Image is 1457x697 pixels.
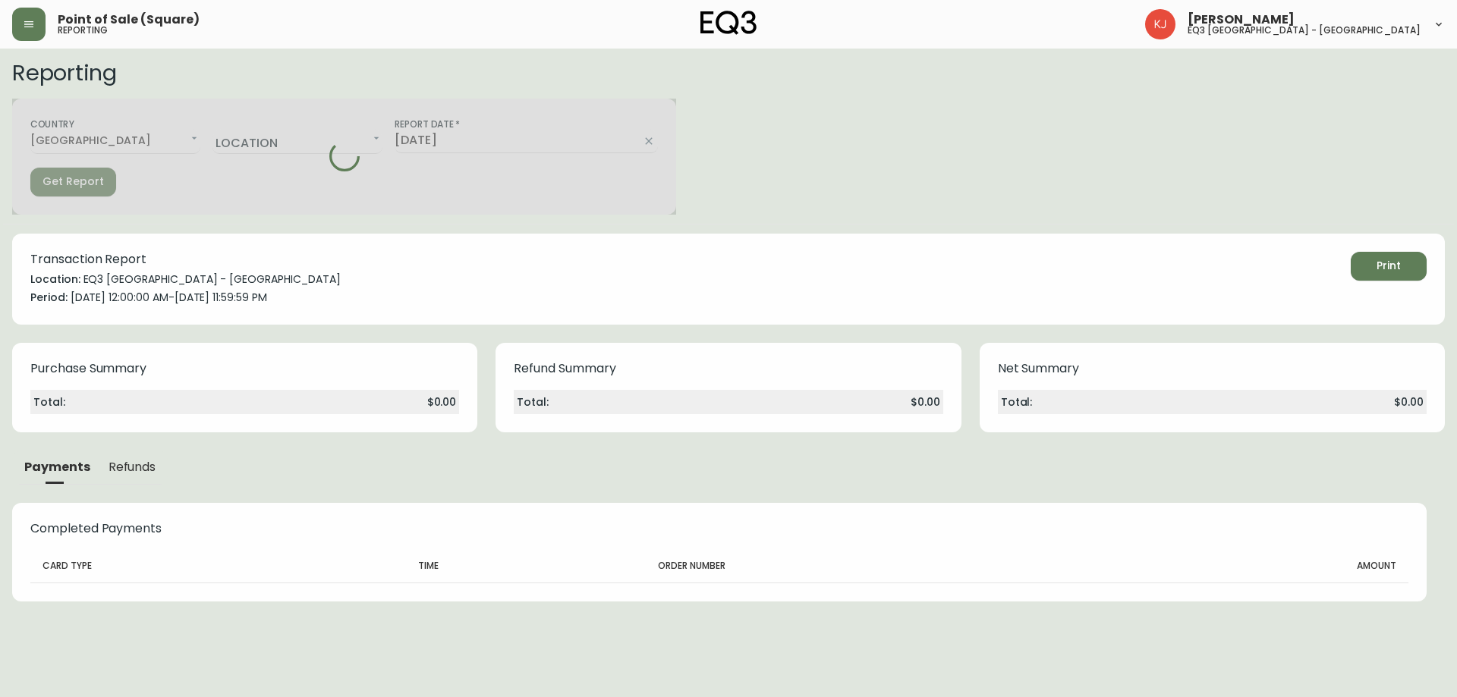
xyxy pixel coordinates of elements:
span: Print [1363,256,1415,275]
h6: $0.00 [911,393,940,411]
h6: Period: [30,290,68,305]
img: 24a625d34e264d2520941288c4a55f8e [1145,9,1175,39]
span: [PERSON_NAME] [1188,14,1295,26]
span: Point of Sale (Square) [58,14,200,26]
h6: Total : [517,393,549,411]
a: Print [1351,252,1427,281]
h5: Purchase Summary [30,361,459,376]
span: Refunds [109,459,156,475]
img: logo [700,11,757,35]
h5: Net Summary [998,361,1427,376]
h5: Completed Payments [30,521,1408,536]
h5: eq3 [GEOGRAPHIC_DATA] - [GEOGRAPHIC_DATA] [1188,26,1421,35]
span: Payments [24,459,90,475]
th: Time [406,550,646,583]
th: Amount [1108,550,1408,583]
p: [DATE] 12:00:00 AM - [DATE] 11:59:59 PM [68,290,267,305]
th: Card Type [30,550,406,583]
h6: $0.00 [427,393,457,411]
h6: Location: [30,272,80,287]
h6: $0.00 [1394,393,1424,411]
h5: Transaction Report [30,252,340,267]
h2: Reporting [12,61,1445,85]
p: EQ3 [GEOGRAPHIC_DATA] - [GEOGRAPHIC_DATA] [80,272,341,287]
h5: Refund Summary [514,361,942,376]
th: Order Number [646,550,1107,583]
table: Completed Payments [30,550,1408,584]
h6: Total : [1001,393,1033,411]
h6: Total : [33,393,65,411]
h5: reporting [58,26,108,35]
